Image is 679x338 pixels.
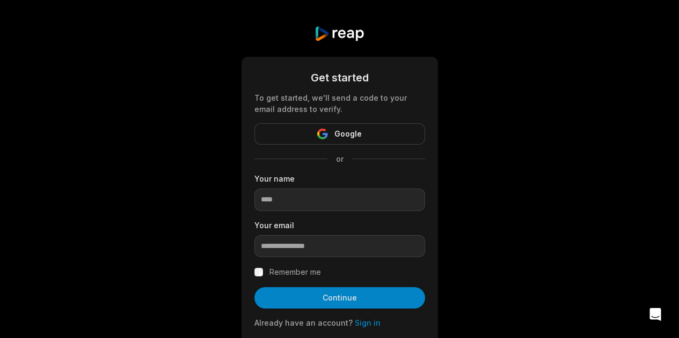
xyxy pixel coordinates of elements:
[314,26,365,42] img: reap
[254,220,425,231] label: Your email
[254,70,425,86] div: Get started
[254,287,425,309] button: Continue
[327,153,352,164] span: or
[254,173,425,184] label: Your name
[254,318,353,327] span: Already have an account?
[269,266,321,279] label: Remember me
[254,92,425,115] div: To get started, we'll send a code to your email address to verify.
[334,127,362,140] span: Google
[355,318,381,327] a: Sign in
[643,302,668,327] div: Open Intercom Messenger
[254,123,425,145] button: Google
